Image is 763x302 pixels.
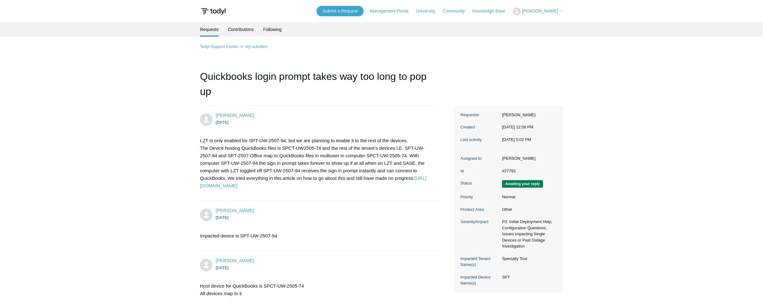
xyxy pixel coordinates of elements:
[460,256,499,268] dt: Impacted Tenant Name(s)
[460,206,499,213] dt: Product Area
[460,180,499,186] dt: Status
[522,8,558,13] span: [PERSON_NAME]
[460,112,499,118] dt: Requester
[228,22,254,37] a: Contributions
[416,8,441,14] a: University
[460,155,499,162] dt: Assigned to
[443,8,471,14] a: Community
[460,274,499,286] dt: Impacted Device Name(s)
[200,44,239,49] li: Todyl Support Center
[239,44,268,49] li: My activities
[263,22,282,37] a: Following
[473,8,512,14] a: Knowledge Base
[216,258,254,263] span: Sophie Chauvin
[502,180,543,188] span: We are waiting for you to respond
[460,124,499,130] dt: Created
[460,137,499,143] dt: Last activity
[502,137,531,142] time: 08/31/2025, 17:02
[216,112,254,118] a: [PERSON_NAME]
[499,194,557,200] dd: Normal
[200,137,433,190] p: LZT is only enabled for SPT-UW-2507-94, but we are planning to enable it to the rest of the devic...
[460,219,499,225] dt: Severity/Impact
[499,219,557,249] dd: P3: Initial Deployment Help, Configuration Questions, Issues Impacting Single Devices or Past Out...
[460,194,499,200] dt: Priority
[216,120,228,125] time: 08/29/2025, 12:08
[502,125,533,129] time: 08/29/2025, 12:08
[200,175,426,188] a: [URL][DOMAIN_NAME]
[316,6,364,16] a: Submit a Request
[200,6,227,17] img: Todyl Support Center Help Center home page
[200,282,433,297] p: Host device for QuickBooks is SPCT-UW-2505-74 All devices map to it
[499,206,557,213] dd: Other
[216,208,254,213] a: [PERSON_NAME]
[216,112,254,118] span: Sophie Chauvin
[460,168,499,174] dt: Id
[499,168,557,174] dd: #27793
[216,215,228,220] time: 08/29/2025, 12:09
[499,155,557,162] dd: [PERSON_NAME]
[216,265,228,270] time: 08/29/2025, 12:11
[200,69,440,106] h1: Quickbooks login prompt takes way too long to pop up
[370,8,415,14] a: Management Portal
[245,44,268,49] a: My activities
[200,44,238,49] a: Todyl Support Center
[499,256,557,262] dd: Specialty Tool
[513,8,563,15] button: [PERSON_NAME]
[499,274,557,280] dd: SPT
[200,22,218,37] li: Requests
[200,232,433,240] p: Impacted device is SPT-UW-2507-94
[499,112,557,118] dd: [PERSON_NAME]
[216,258,254,263] a: [PERSON_NAME]
[216,208,254,213] span: Sophie Chauvin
